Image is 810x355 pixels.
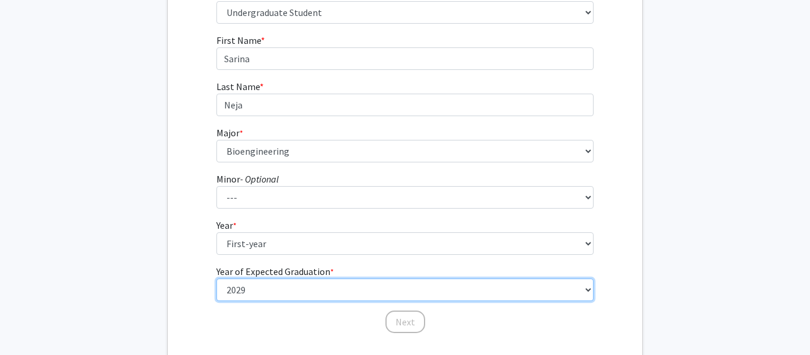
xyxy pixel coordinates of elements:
[240,173,279,185] i: - Optional
[216,264,334,279] label: Year of Expected Graduation
[9,302,50,346] iframe: Chat
[216,126,243,140] label: Major
[216,218,237,232] label: Year
[216,34,261,46] span: First Name
[216,172,279,186] label: Minor
[385,311,425,333] button: Next
[216,81,260,92] span: Last Name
